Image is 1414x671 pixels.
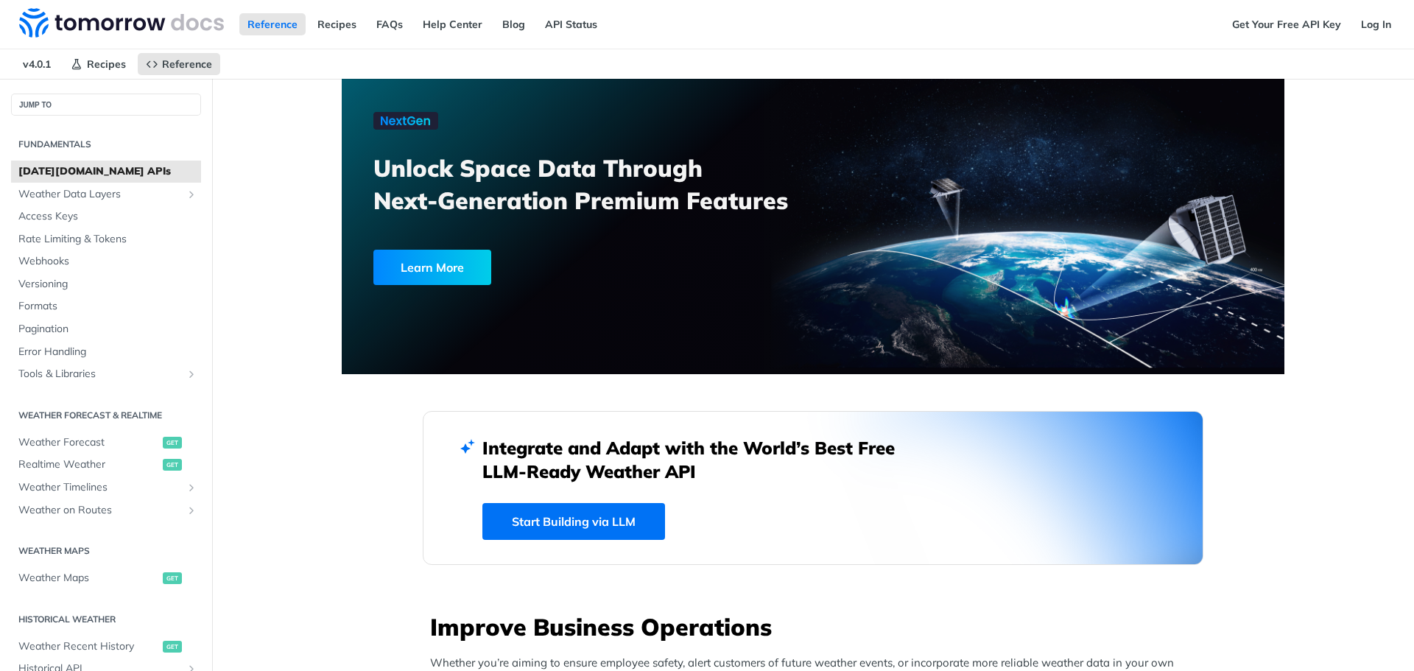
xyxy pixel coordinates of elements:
a: Rate Limiting & Tokens [11,228,201,250]
span: get [163,437,182,449]
a: Log In [1353,13,1399,35]
h2: Weather Forecast & realtime [11,409,201,422]
a: Weather Mapsget [11,567,201,589]
a: Tools & LibrariesShow subpages for Tools & Libraries [11,363,201,385]
a: Weather Recent Historyget [11,636,201,658]
a: Recipes [309,13,365,35]
h2: Historical Weather [11,613,201,626]
a: Weather on RoutesShow subpages for Weather on Routes [11,499,201,521]
span: Versioning [18,277,197,292]
a: Realtime Weatherget [11,454,201,476]
a: Weather Data LayersShow subpages for Weather Data Layers [11,183,201,205]
a: FAQs [368,13,411,35]
a: Versioning [11,273,201,295]
span: Pagination [18,322,197,337]
button: Show subpages for Weather Data Layers [186,189,197,200]
span: Weather Recent History [18,639,159,654]
a: Help Center [415,13,490,35]
div: Learn More [373,250,491,285]
span: [DATE][DOMAIN_NAME] APIs [18,164,197,179]
h2: Integrate and Adapt with the World’s Best Free LLM-Ready Weather API [482,436,917,483]
a: Webhooks [11,250,201,273]
span: Formats [18,299,197,314]
span: Tools & Libraries [18,367,182,382]
button: JUMP TO [11,94,201,116]
a: Blog [494,13,533,35]
span: get [163,459,182,471]
a: API Status [537,13,605,35]
img: Tomorrow.io Weather API Docs [19,8,224,38]
span: Weather on Routes [18,503,182,518]
button: Show subpages for Tools & Libraries [186,368,197,380]
a: Start Building via LLM [482,503,665,540]
a: Weather Forecastget [11,432,201,454]
a: Weather TimelinesShow subpages for Weather Timelines [11,477,201,499]
span: Realtime Weather [18,457,159,472]
span: Recipes [87,57,126,71]
span: Weather Data Layers [18,187,182,202]
img: NextGen [373,112,438,130]
h3: Unlock Space Data Through Next-Generation Premium Features [373,152,829,217]
button: Show subpages for Weather on Routes [186,505,197,516]
a: Formats [11,295,201,317]
a: Reference [239,13,306,35]
span: Weather Forecast [18,435,159,450]
span: Reference [162,57,212,71]
a: Get Your Free API Key [1224,13,1349,35]
a: [DATE][DOMAIN_NAME] APIs [11,161,201,183]
span: get [163,572,182,584]
span: Weather Timelines [18,480,182,495]
a: Error Handling [11,341,201,363]
span: get [163,641,182,653]
span: Webhooks [18,254,197,269]
a: Recipes [63,53,134,75]
span: v4.0.1 [15,53,59,75]
span: Rate Limiting & Tokens [18,232,197,247]
a: Reference [138,53,220,75]
a: Access Keys [11,205,201,228]
span: Access Keys [18,209,197,224]
span: Weather Maps [18,571,159,586]
a: Pagination [11,318,201,340]
span: Error Handling [18,345,197,359]
a: Learn More [373,250,738,285]
h2: Weather Maps [11,544,201,558]
button: Show subpages for Weather Timelines [186,482,197,493]
h3: Improve Business Operations [430,611,1203,643]
h2: Fundamentals [11,138,201,151]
